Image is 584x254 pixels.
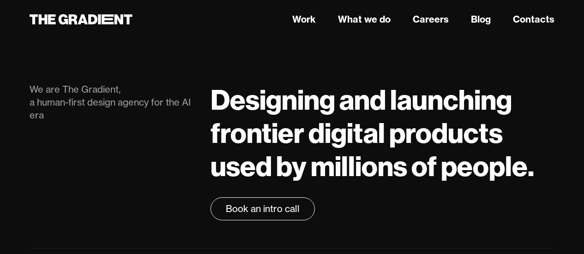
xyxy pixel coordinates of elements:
[30,83,192,122] div: We are The Gradient, a human-first design agency for the AI era
[471,12,491,26] a: Blog
[413,12,449,26] a: Careers
[211,197,315,220] a: Book an intro call
[211,83,554,183] h1: Designing and launching frontier digital products used by millions of people.
[338,12,391,26] a: What we do
[513,12,554,26] a: Contacts
[292,12,316,26] a: Work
